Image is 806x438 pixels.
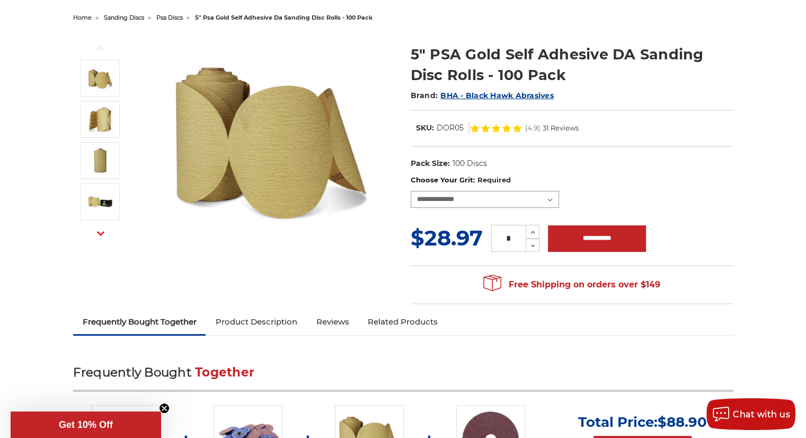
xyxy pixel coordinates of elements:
a: sanding discs [104,14,144,21]
label: Choose Your Grit: [411,175,733,186]
span: (4.9) [525,125,540,132]
span: Frequently Bought [73,365,191,380]
span: 31 Reviews [543,125,579,132]
img: 5" PSA Gold Sanding Discs on a Roll [87,106,113,133]
span: 5" psa gold self adhesive da sanding disc rolls - 100 pack [195,14,373,21]
div: Get 10% OffClose teaser [11,411,161,438]
span: $28.97 [411,225,483,251]
a: Reviews [306,310,358,334]
h1: 5" PSA Gold Self Adhesive DA Sanding Disc Rolls - 100 Pack [411,44,733,85]
button: Close teaser [159,403,170,414]
img: 5" Sticky Backed Sanding Discs on a roll [87,65,113,92]
a: Frequently Bought Together [73,310,206,334]
a: psa discs [156,14,183,21]
p: Total Price: [578,414,707,431]
span: Together [195,365,254,380]
span: Get 10% Off [59,419,113,430]
span: $88.90 [658,414,707,431]
dd: 100 Discs [452,158,486,169]
dd: DOR05 [437,122,464,134]
span: Free Shipping on orders over $149 [483,274,660,295]
dt: Pack Size: [411,158,450,169]
img: 5" Sticky Backed Sanding Discs on a roll [164,33,376,245]
dt: SKU: [416,122,434,134]
span: Chat with us [733,409,790,419]
button: Next [88,222,113,244]
button: Previous [88,37,113,60]
button: Chat with us [706,398,795,430]
small: Required [477,176,510,184]
a: BHA - Black Hawk Abrasives [440,91,554,100]
a: Related Products [358,310,447,334]
img: Black hawk abrasives gold psa discs on a roll [87,188,113,215]
img: 5 inch gold discs on a roll [87,147,113,174]
a: Product Description [206,310,306,334]
span: Brand: [411,91,438,100]
a: home [73,14,92,21]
